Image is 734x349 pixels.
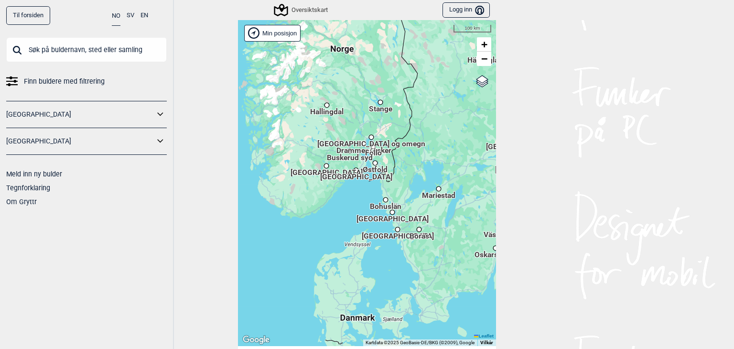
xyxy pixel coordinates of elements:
[365,148,382,149] span: Follo
[370,201,401,203] span: Bohuslän
[6,75,167,88] a: Finn buldere med filtrering
[353,167,359,173] div: [GEOGRAPHIC_DATA]
[486,142,558,143] span: [GEOGRAPHIC_DATA]
[291,167,363,169] span: [GEOGRAPHIC_DATA]
[6,198,37,206] a: Om Gryttr
[475,250,517,251] span: Oskarshamn
[24,75,105,88] span: Finn buldere med filtrering
[140,6,148,25] button: EN
[6,134,154,148] a: [GEOGRAPHIC_DATA]
[369,104,392,105] span: Stange
[6,184,50,192] a: Tegnforklaring
[477,37,491,52] a: Zoom in
[368,134,374,140] div: [GEOGRAPHIC_DATA] og omegn
[127,6,134,25] button: SV
[389,209,395,215] div: [GEOGRAPHIC_DATA]
[378,99,383,105] div: Stange
[493,245,498,251] div: Oskarshamn
[244,25,301,42] div: Vis min posisjon
[370,143,376,149] div: Follo
[317,139,425,140] span: [GEOGRAPHIC_DATA] og omegn
[112,6,120,26] button: NO
[481,53,487,65] span: −
[240,334,272,346] img: Google
[324,163,329,169] div: [GEOGRAPHIC_DATA]
[372,160,378,166] div: Østfold
[453,25,491,33] div: 100 km
[363,164,388,166] span: Østfold
[347,148,353,154] div: Buskerud syd
[467,55,507,56] span: Hälsingland
[362,231,434,232] span: [GEOGRAPHIC_DATA]
[6,108,154,121] a: [GEOGRAPHIC_DATA]
[481,38,487,50] span: +
[361,141,367,147] div: Drammen/Asker
[477,52,491,66] a: Zoom out
[383,197,389,203] div: Bohuslän
[324,102,330,108] div: Hallingdal
[480,340,493,345] a: Vilkår
[422,190,455,192] span: Mariestad
[395,227,400,232] div: [GEOGRAPHIC_DATA]
[6,6,50,25] a: Til forsiden
[366,340,475,345] span: Kartdata ©2025 GeoBasis-DE/BKG (©2009), Google
[495,164,567,166] span: [GEOGRAPHIC_DATA]
[6,170,62,178] a: Meld inn ny bulder
[443,2,490,18] button: Logg inn
[6,37,167,62] input: Søk på buldernavn, sted eller samling
[275,4,328,16] div: Oversiktskart
[310,107,344,108] span: Hallingdal
[416,227,422,232] div: Borås
[484,229,515,231] span: Västervik
[240,334,272,346] a: Åpne dette området i Google Maps (et nytt vindu åpnes)
[327,153,373,154] span: Buskerud syd
[473,71,491,92] a: Layers
[356,214,429,215] span: [GEOGRAPHIC_DATA]
[436,186,442,192] div: Mariestad
[410,231,429,232] span: Borås
[320,172,392,173] span: [GEOGRAPHIC_DATA]
[336,145,391,147] span: Drammen/Asker
[474,333,494,338] a: Leaflet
